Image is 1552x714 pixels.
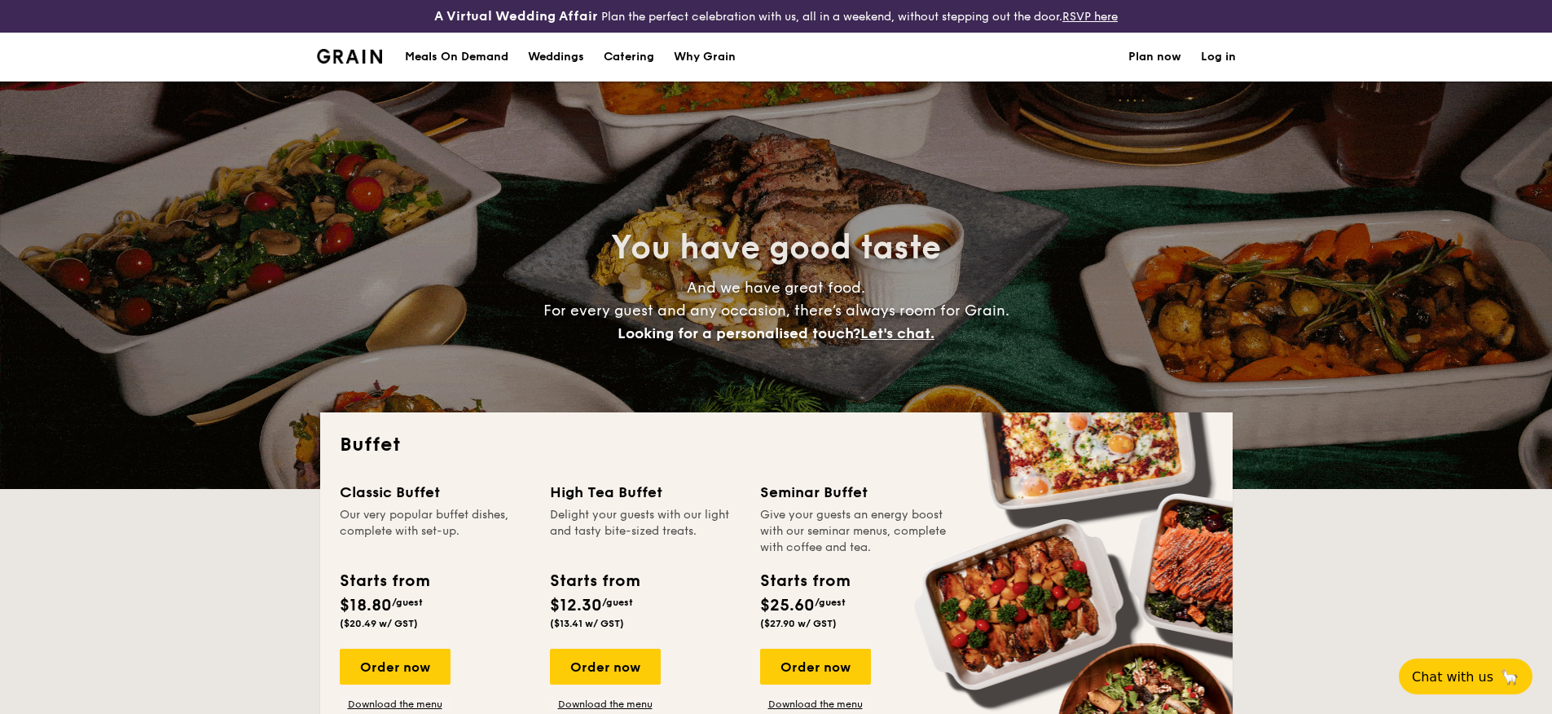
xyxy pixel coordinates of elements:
[760,698,871,711] a: Download the menu
[550,507,741,556] div: Delight your guests with our light and tasty bite-sized treats.
[340,569,429,593] div: Starts from
[340,481,530,504] div: Classic Buffet
[550,569,639,593] div: Starts from
[760,618,837,629] span: ($27.90 w/ GST)
[604,33,654,82] h1: Catering
[550,698,661,711] a: Download the menu
[860,324,934,342] span: Let's chat.
[317,49,383,64] img: Grain
[1500,668,1519,686] span: 🦙
[340,698,451,711] a: Download the menu
[550,596,602,615] span: $12.30
[760,569,849,593] div: Starts from
[602,597,633,608] span: /guest
[340,618,418,629] span: ($20.49 w/ GST)
[1062,10,1118,24] a: RSVP here
[760,649,871,685] div: Order now
[815,597,846,608] span: /guest
[340,596,392,615] span: $18.80
[1399,659,1532,694] button: Chat with us🦙
[392,597,423,608] span: /guest
[528,33,584,82] div: Weddings
[550,481,741,504] div: High Tea Buffet
[550,618,624,629] span: ($13.41 w/ GST)
[760,507,951,556] div: Give your guests an energy boost with our seminar menus, complete with coffee and tea.
[1128,33,1181,82] a: Plan now
[760,596,815,615] span: $25.60
[395,33,518,82] a: Meals On Demand
[340,507,530,556] div: Our very popular buffet dishes, complete with set-up.
[1201,33,1236,82] a: Log in
[405,33,508,82] div: Meals On Demand
[518,33,594,82] a: Weddings
[664,33,745,82] a: Why Grain
[760,481,951,504] div: Seminar Buffet
[317,49,383,64] a: Logotype
[550,649,661,685] div: Order now
[434,7,598,26] h4: A Virtual Wedding Affair
[340,432,1213,458] h2: Buffet
[340,649,451,685] div: Order now
[674,33,736,82] div: Why Grain
[307,7,1246,26] div: Plan the perfect celebration with us, all in a weekend, without stepping out the door.
[594,33,664,82] a: Catering
[1412,669,1493,685] span: Chat with us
